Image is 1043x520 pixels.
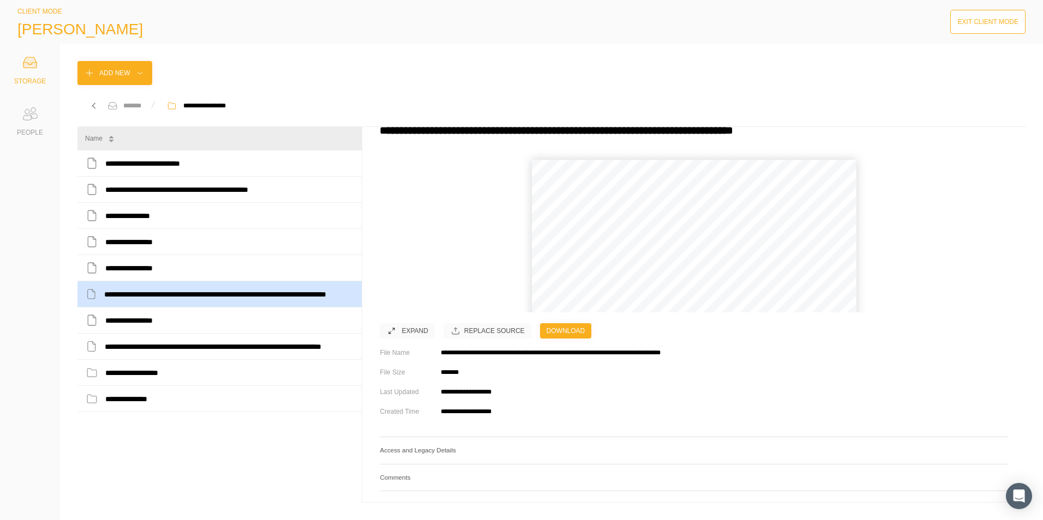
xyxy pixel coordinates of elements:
[950,10,1026,34] button: Exit Client Mode
[380,406,432,417] div: Created Time
[77,61,152,85] button: Add New
[464,325,525,336] div: Replace Source
[85,133,103,144] div: Name
[380,473,1008,482] h5: Comments
[14,76,46,87] div: STORAGE
[17,127,43,138] div: PEOPLE
[957,16,1018,27] div: Exit Client Mode
[99,68,130,78] div: Add New
[17,21,143,38] span: [PERSON_NAME]
[380,445,1008,455] h5: Access and Legacy Details
[380,386,432,397] div: Last Updated
[547,325,585,336] div: Download
[380,347,432,358] div: File Name
[380,499,1008,509] h5: Activity
[540,323,592,338] button: Download
[1006,483,1032,509] div: Open Intercom Messenger
[380,367,432,378] div: File Size
[401,325,428,336] div: Expand
[17,8,62,15] span: CLIENT MODE
[380,323,434,338] button: Expand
